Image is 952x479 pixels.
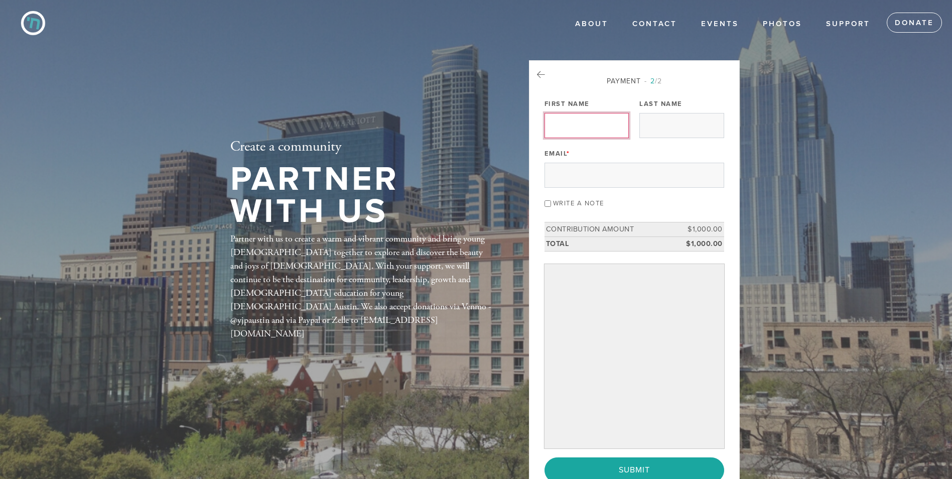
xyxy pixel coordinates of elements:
iframe: Secure payment input frame [547,266,722,446]
td: $1,000.00 [679,222,724,237]
a: Photos [755,15,809,34]
h1: Partner with Us [230,163,496,228]
label: First Name [545,99,590,108]
a: Support [819,15,878,34]
a: About [568,15,616,34]
a: Contact [625,15,685,34]
h2: Create a community [230,139,496,156]
label: Email [545,149,570,158]
span: This field is required. [567,150,570,158]
td: Total [545,236,679,251]
td: Contribution Amount [545,222,679,237]
label: Write a note [553,199,604,207]
label: Last Name [639,99,683,108]
span: 2 [650,77,655,85]
div: Payment [545,76,724,86]
img: CYP%20Icon-02.png [15,5,51,41]
a: Donate [887,13,942,33]
span: /2 [644,77,662,85]
div: Partner with us to create a warm and vibrant community and bring young [DEMOGRAPHIC_DATA] togethe... [230,232,496,340]
td: $1,000.00 [679,236,724,251]
a: Events [694,15,746,34]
